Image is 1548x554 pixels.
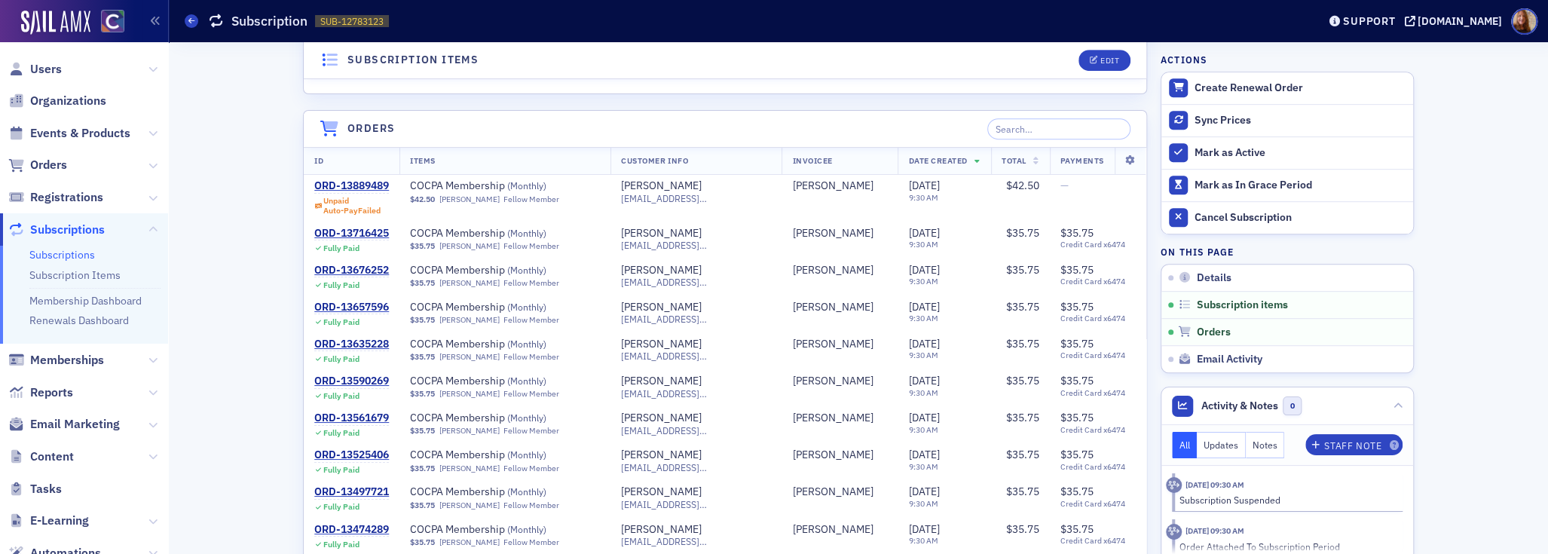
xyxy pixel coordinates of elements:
[410,426,435,436] span: $35.75
[503,315,559,325] div: Fellow Member
[792,264,873,277] div: [PERSON_NAME]
[1195,179,1406,192] div: Mark as In Grace Period
[792,338,873,351] a: [PERSON_NAME]
[323,196,381,216] div: Unpaid
[30,93,106,109] span: Organizations
[792,375,873,388] a: [PERSON_NAME]
[792,412,887,425] span: David Haudenschield
[908,522,939,536] span: [DATE]
[792,485,887,499] span: David Haudenschield
[30,416,120,433] span: Email Marketing
[323,540,359,549] div: Fully Paid
[314,375,389,388] div: ORD-13590269
[503,426,559,436] div: Fellow Member
[908,239,938,249] time: 9:30 AM
[792,227,873,240] div: [PERSON_NAME]
[314,155,323,166] span: ID
[8,513,89,529] a: E-Learning
[1060,337,1094,350] span: $35.75
[621,301,702,314] a: [PERSON_NAME]
[1060,536,1137,546] span: Credit Card x6474
[439,537,500,547] a: [PERSON_NAME]
[621,412,702,425] a: [PERSON_NAME]
[621,448,702,462] div: [PERSON_NAME]
[8,222,105,238] a: Subscriptions
[1161,53,1207,66] h4: Actions
[621,264,702,277] a: [PERSON_NAME]
[410,523,600,537] a: COCPA Membership (Monthly)
[30,513,89,529] span: E-Learning
[792,485,873,499] div: [PERSON_NAME]
[621,485,702,499] a: [PERSON_NAME]
[507,523,546,535] span: ( Monthly )
[908,337,939,350] span: [DATE]
[1060,485,1094,498] span: $35.75
[1195,81,1406,95] div: Create Renewal Order
[410,485,600,499] a: COCPA Membership (Monthly)
[621,179,702,193] div: [PERSON_NAME]
[792,155,832,166] span: Invoicee
[410,448,600,462] a: COCPA Membership (Monthly)
[1006,485,1039,498] span: $35.75
[1343,14,1395,28] div: Support
[1511,8,1537,35] span: Profile
[1060,179,1069,192] span: —
[439,426,500,436] a: [PERSON_NAME]
[1060,448,1094,461] span: $35.75
[314,338,389,351] a: ORD-13635228
[621,338,702,351] a: [PERSON_NAME]
[314,227,389,240] a: ORD-13716425
[323,465,359,475] div: Fully Paid
[792,448,873,462] a: [PERSON_NAME]
[792,412,873,425] a: [PERSON_NAME]
[410,523,600,537] span: COCPA Membership
[410,194,435,204] span: $42.50
[621,240,771,251] span: [EMAIL_ADDRESS][DOMAIN_NAME]
[507,301,546,313] span: ( Monthly )
[1060,522,1094,536] span: $35.75
[323,243,359,253] div: Fully Paid
[410,389,435,399] span: $35.75
[1060,155,1104,166] span: Payments
[503,278,559,288] div: Fellow Member
[1404,16,1507,26] button: [DOMAIN_NAME]
[1197,298,1288,312] span: Subscription items
[439,278,500,288] a: [PERSON_NAME]
[908,387,938,398] time: 9:30 AM
[90,10,124,35] a: View Homepage
[1246,432,1285,458] button: Notes
[1006,337,1039,350] span: $35.75
[1179,540,1392,553] div: Order Attached To Subscription Period
[908,448,939,461] span: [DATE]
[410,352,435,362] span: $35.75
[621,523,702,537] a: [PERSON_NAME]
[21,11,90,35] a: SailAMX
[1060,226,1094,240] span: $35.75
[1305,434,1403,455] button: Staff Note
[101,10,124,33] img: SailAMX
[1179,493,1392,507] div: Subscription Suspended
[792,448,887,462] span: David Haudenschield
[908,374,939,387] span: [DATE]
[29,294,142,308] a: Membership Dashboard
[792,523,873,537] a: [PERSON_NAME]
[314,448,389,462] div: ORD-13525406
[314,301,389,314] div: ORD-13657596
[1060,374,1094,387] span: $35.75
[29,314,129,327] a: Renewals Dashboard
[987,118,1131,139] input: Search…
[323,502,359,512] div: Fully Paid
[8,125,130,142] a: Events & Products
[30,352,104,369] span: Memberships
[410,301,600,314] span: COCPA Membership
[410,264,600,277] a: COCPA Membership (Monthly)
[621,350,771,362] span: [EMAIL_ADDRESS][DOMAIN_NAME]
[30,157,67,173] span: Orders
[621,277,771,288] span: [EMAIL_ADDRESS][DOMAIN_NAME]
[503,500,559,510] div: Fellow Member
[30,61,62,78] span: Users
[1197,271,1231,285] span: Details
